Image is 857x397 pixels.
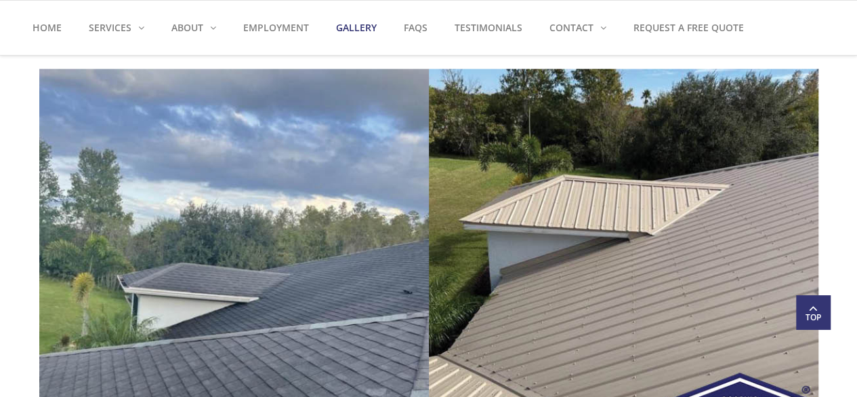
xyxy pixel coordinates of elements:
[620,1,757,55] a: Request a Free Quote
[390,1,441,55] a: FAQs
[796,295,830,329] a: Top
[633,21,744,34] strong: Request a Free Quote
[230,1,322,55] a: Employment
[441,1,536,55] a: Testimonials
[33,1,75,55] a: Home
[796,311,830,324] span: Top
[33,21,62,34] strong: Home
[158,1,230,55] a: About
[549,21,593,34] strong: Contact
[404,21,427,34] strong: FAQs
[75,1,158,55] a: Services
[171,21,203,34] strong: About
[455,21,522,34] strong: Testimonials
[89,21,131,34] strong: Services
[536,1,620,55] a: Contact
[336,21,377,34] strong: Gallery
[243,21,309,34] strong: Employment
[322,1,390,55] a: Gallery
